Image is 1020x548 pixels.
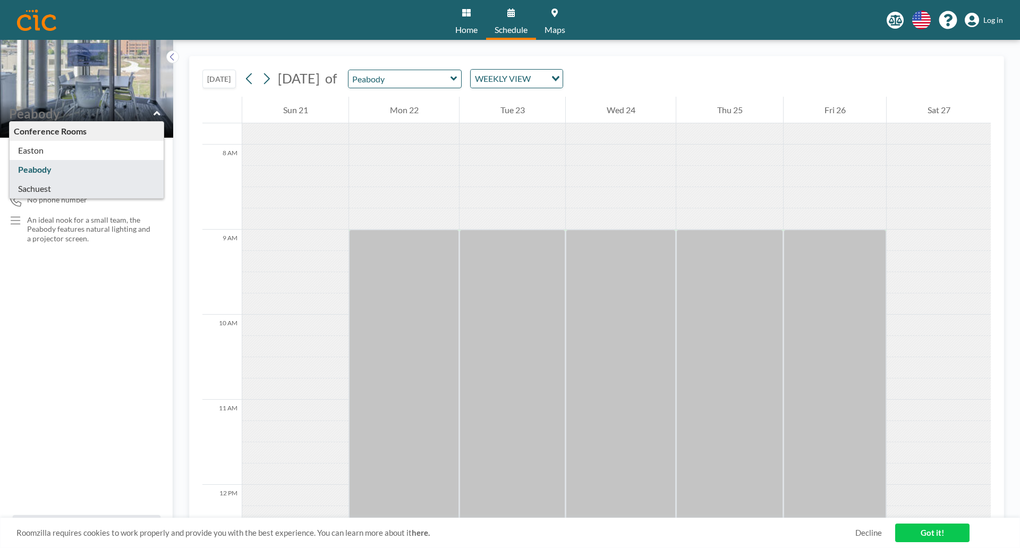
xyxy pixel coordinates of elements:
div: Thu 25 [676,97,783,123]
span: Schedule [495,26,528,34]
a: here. [412,528,430,537]
div: 11 AM [202,400,242,485]
a: Got it! [895,524,970,542]
div: 9 AM [202,230,242,315]
span: Roomzilla requires cookies to work properly and provide you with the best experience. You can lea... [16,528,855,538]
input: Search for option [534,72,545,86]
div: Sachuest [10,179,164,198]
span: Home [455,26,478,34]
span: Maps [545,26,565,34]
div: 10 AM [202,315,242,400]
div: Tue 23 [460,97,565,123]
button: All resources [13,515,160,535]
div: Sat 27 [887,97,991,123]
div: Easton [10,141,164,160]
div: Wed 24 [566,97,676,123]
input: Peabody [348,70,450,88]
span: Log in [983,15,1003,25]
div: Peabody [10,160,164,179]
span: WEEKLY VIEW [473,72,533,86]
span: No phone number [27,195,87,205]
div: Mon 22 [349,97,459,123]
a: Log in [965,13,1003,28]
div: 8 AM [202,145,242,230]
input: Peabody [9,106,154,121]
div: Conference Rooms [10,122,164,141]
div: Sun 21 [242,97,348,123]
span: of [325,70,337,87]
img: organization-logo [17,10,56,31]
p: An ideal nook for a small team, the Peabody features natural lighting and a projector screen. [27,215,152,243]
div: Search for option [471,70,563,88]
a: Decline [855,528,882,538]
button: [DATE] [202,70,236,88]
span: [DATE] [278,70,320,86]
span: Floor: 2 [8,122,37,132]
div: Fri 26 [784,97,886,123]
